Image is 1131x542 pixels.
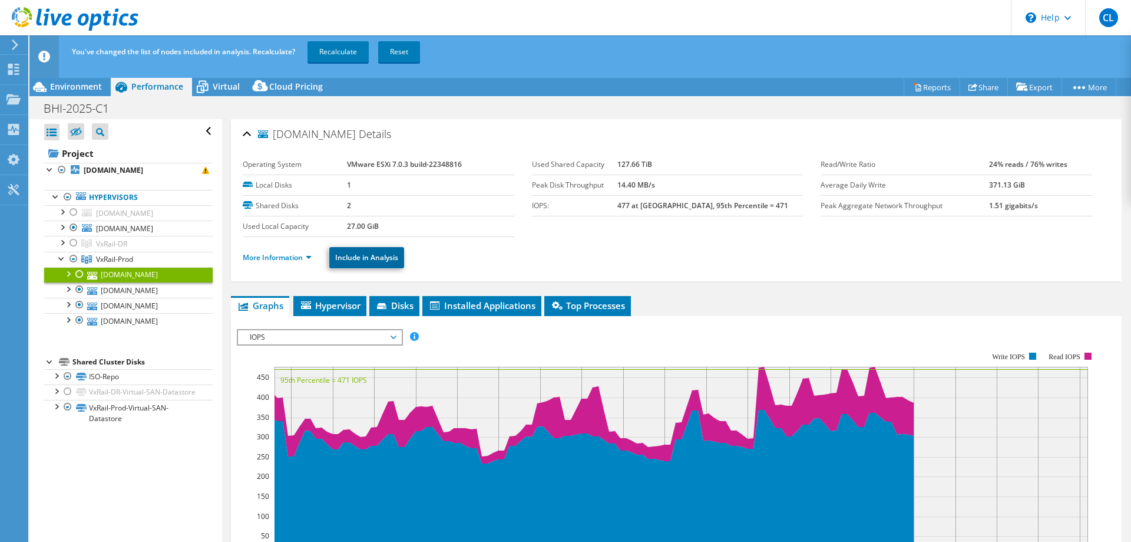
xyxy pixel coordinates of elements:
text: 200 [257,471,269,481]
a: [DOMAIN_NAME] [44,283,213,298]
text: 400 [257,392,269,402]
a: Reports [904,78,960,96]
a: More Information [243,252,312,262]
a: [DOMAIN_NAME] [44,221,213,236]
a: [DOMAIN_NAME] [44,313,213,329]
a: VxRail-Prod-Virtual-SAN-Datastore [44,400,213,426]
label: Local Disks [243,179,347,191]
label: Used Local Capacity [243,221,347,232]
span: Hypervisor [299,300,361,311]
a: More [1061,78,1116,96]
b: 27.00 GiB [347,221,379,231]
text: 95th Percentile = 471 IOPS [280,375,367,385]
label: Used Shared Capacity [532,159,617,170]
span: You've changed the list of nodes included in analysis. Recalculate? [72,47,295,57]
text: Write IOPS [992,353,1025,361]
a: [DOMAIN_NAME] [44,163,213,178]
span: [DOMAIN_NAME] [96,224,153,234]
a: [DOMAIN_NAME] [44,298,213,313]
b: [DOMAIN_NAME] [84,165,143,175]
span: Disks [375,300,414,311]
text: 350 [257,412,269,422]
b: 477 at [GEOGRAPHIC_DATA], 95th Percentile = 471 [617,201,788,211]
b: 14.40 MB/s [617,180,655,190]
label: Average Daily Write [821,179,989,191]
label: Peak Aggregate Network Throughput [821,200,989,212]
label: Shared Disks [243,200,347,212]
a: Share [960,78,1008,96]
text: 450 [257,372,269,382]
a: [DOMAIN_NAME] [44,267,213,283]
b: 371.13 GiB [989,180,1025,190]
h1: BHI-2025-C1 [38,102,127,115]
span: Top Processes [550,300,625,311]
b: 1 [347,180,351,190]
a: VxRail-DR [44,236,213,251]
span: [DOMAIN_NAME] [96,208,153,218]
text: 250 [257,452,269,462]
a: VxRail-Prod [44,252,213,267]
span: VxRail-Prod [96,254,133,264]
a: Recalculate [307,41,369,63]
span: Cloud Pricing [269,81,323,92]
label: Read/Write Ratio [821,159,989,170]
span: IOPS [244,330,395,344]
text: 150 [257,491,269,501]
a: Include in Analysis [329,247,404,268]
a: VxRail-DR-Virtual-SAN-Datastore [44,385,213,400]
span: Performance [131,81,183,92]
span: [DOMAIN_NAME] [258,129,356,140]
a: [DOMAIN_NAME] [44,205,213,221]
label: Peak Disk Throughput [532,179,617,191]
a: Hypervisors [44,190,213,205]
label: IOPS: [532,200,617,212]
span: Graphs [237,300,283,311]
text: Read IOPS [1049,353,1081,361]
span: CL [1099,8,1118,27]
span: Installed Applications [428,300,535,311]
a: Export [1007,78,1062,96]
span: Virtual [213,81,240,92]
span: VxRail-DR [96,239,127,249]
text: 100 [257,511,269,521]
svg: \n [1026,12,1036,23]
b: 1.51 gigabits/s [989,201,1038,211]
b: 127.66 TiB [617,159,652,169]
text: 50 [261,531,269,541]
b: 2 [347,201,351,211]
a: ISO-Repo [44,369,213,385]
b: 24% reads / 76% writes [989,159,1067,169]
span: Environment [50,81,102,92]
text: 300 [257,432,269,442]
span: Details [359,127,391,141]
a: Project [44,144,213,163]
b: VMware ESXi 7.0.3 build-22348816 [347,159,462,169]
label: Operating System [243,159,347,170]
a: Reset [378,41,420,63]
div: Shared Cluster Disks [72,355,213,369]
